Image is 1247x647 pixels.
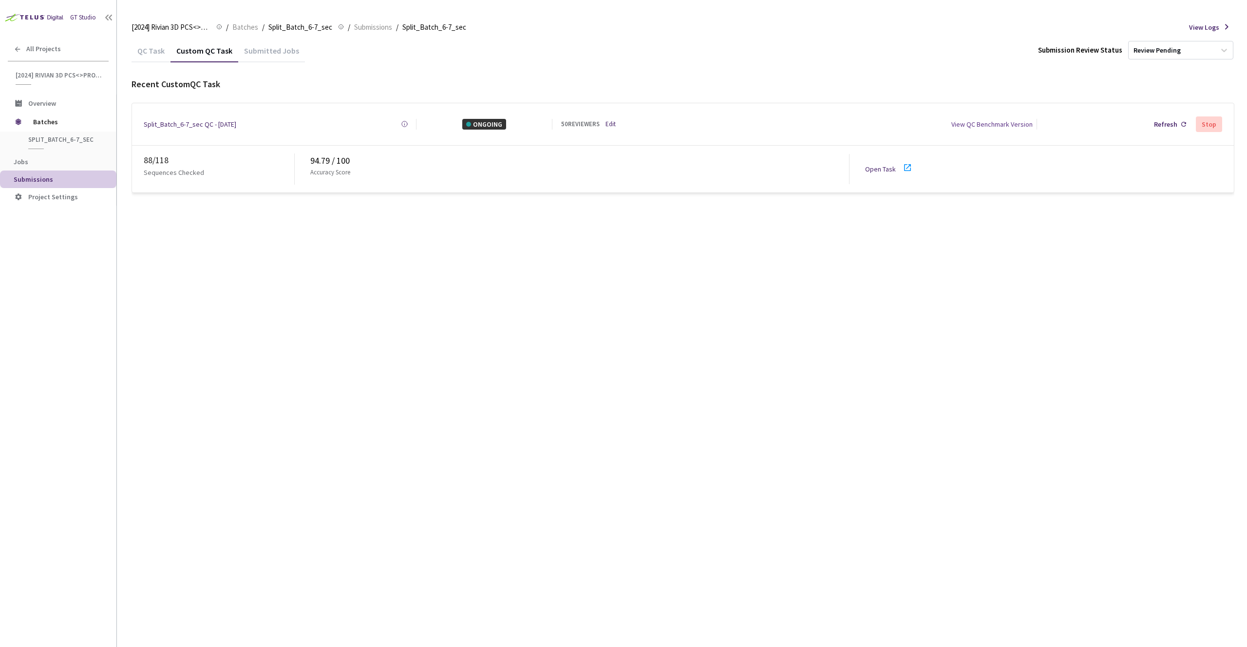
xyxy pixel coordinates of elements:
[561,119,600,129] div: 50 REVIEWERS
[132,77,1234,91] div: Recent Custom QC Task
[144,167,204,178] p: Sequences Checked
[396,21,398,33] li: /
[262,21,265,33] li: /
[16,71,103,79] span: [2024] Rivian 3D PCS<>Production
[144,119,236,130] a: Split_Batch_6-7_sec QC - [DATE]
[144,153,294,167] div: 88 / 118
[14,157,28,166] span: Jobs
[132,21,210,33] span: [2024] Rivian 3D PCS<>Production
[70,13,96,22] div: GT Studio
[1189,22,1219,33] span: View Logs
[28,192,78,201] span: Project Settings
[310,168,350,177] p: Accuracy Score
[348,21,350,33] li: /
[170,46,238,62] div: Custom QC Task
[605,119,616,129] a: Edit
[951,119,1033,130] div: View QC Benchmark Version
[354,21,392,33] span: Submissions
[232,21,258,33] span: Batches
[14,175,53,184] span: Submissions
[865,165,896,173] a: Open Task
[1134,46,1181,55] div: Review Pending
[33,112,100,132] span: Batches
[462,119,506,130] div: ONGOING
[132,46,170,62] div: QC Task
[402,21,466,33] span: Split_Batch_6-7_sec
[1038,44,1122,56] div: Submission Review Status
[268,21,332,33] span: Split_Batch_6-7_sec
[26,45,61,53] span: All Projects
[28,99,56,108] span: Overview
[226,21,228,33] li: /
[28,135,100,144] span: Split_Batch_6-7_sec
[352,21,394,32] a: Submissions
[310,154,849,168] div: 94.79 / 100
[238,46,305,62] div: Submitted Jobs
[1154,119,1177,130] div: Refresh
[1202,120,1216,128] div: Stop
[230,21,260,32] a: Batches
